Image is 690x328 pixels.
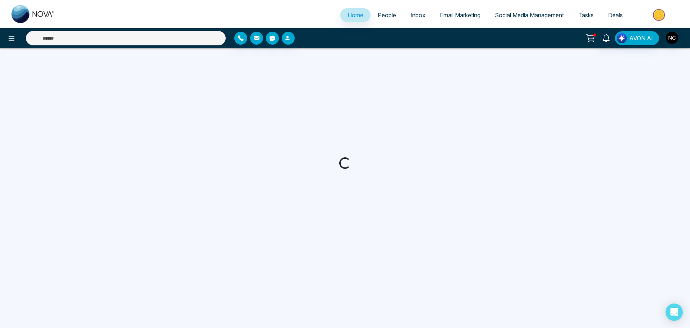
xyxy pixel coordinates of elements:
span: Tasks [578,12,594,19]
a: Social Media Management [488,8,571,22]
img: Nova CRM Logo [11,5,55,23]
img: Lead Flow [617,33,627,43]
span: People [378,12,396,19]
span: Email Marketing [440,12,480,19]
span: AVON AI [629,34,653,42]
a: Email Marketing [433,8,488,22]
button: AVON AI [615,31,659,45]
a: Inbox [403,8,433,22]
a: People [371,8,403,22]
span: Inbox [410,12,425,19]
img: User Avatar [666,32,678,44]
div: Open Intercom Messenger [666,304,683,321]
a: Tasks [571,8,601,22]
a: Home [340,8,371,22]
span: Deals [608,12,623,19]
span: Social Media Management [495,12,564,19]
a: Deals [601,8,630,22]
span: Home [348,12,363,19]
img: Market-place.gif [634,7,686,23]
